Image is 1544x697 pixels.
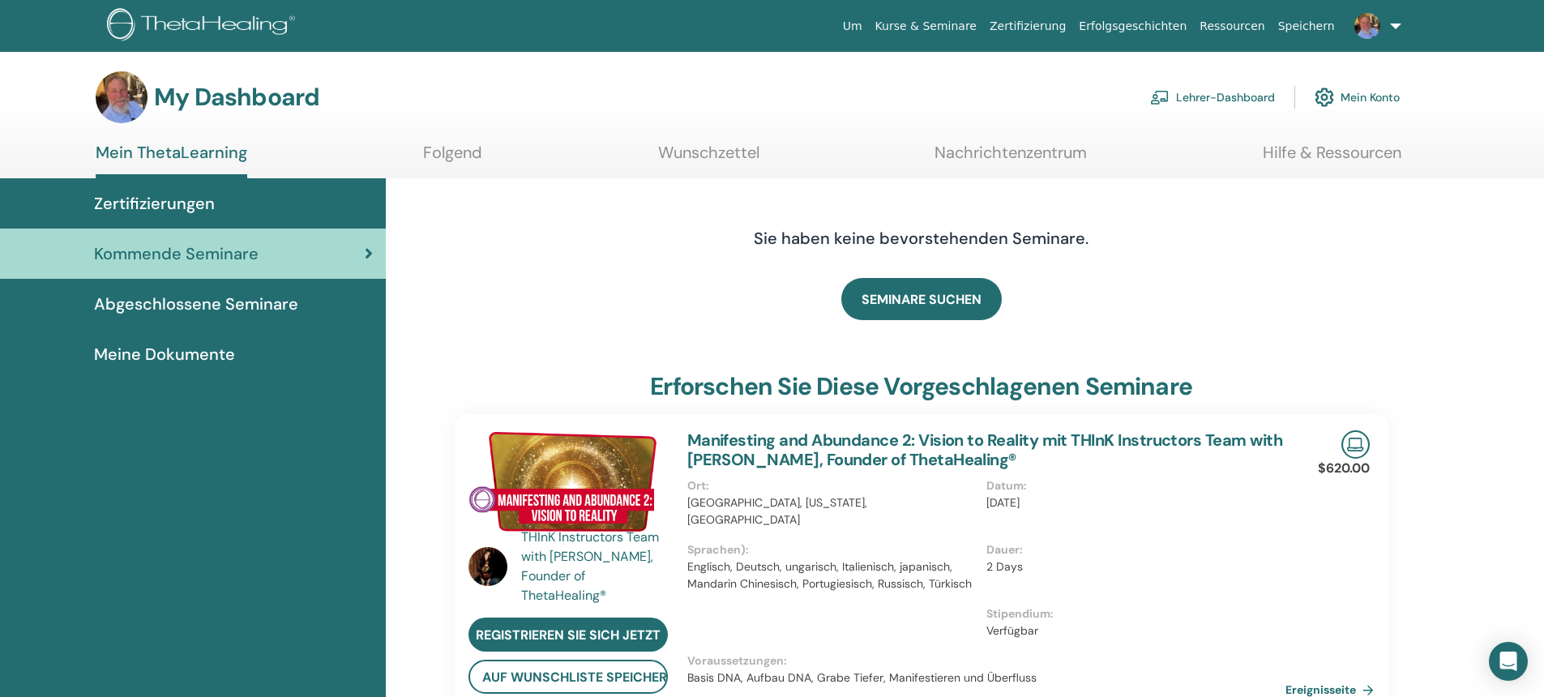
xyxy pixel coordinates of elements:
[1318,459,1370,478] p: $620.00
[862,291,982,308] span: SEMINARE SUCHEN
[94,242,259,266] span: Kommende Seminare
[423,143,482,174] a: Folgend
[94,342,235,366] span: Meine Dokumente
[935,143,1087,174] a: Nachrichtenzentrum
[666,229,1177,248] h4: Sie haben keine bevorstehenden Seminare.
[687,669,1285,686] p: Basis DNA, Aufbau DNA, Grabe Tiefer, Manifestieren und Überfluss
[986,477,1276,494] p: Datum :
[107,8,301,45] img: logo.png
[869,11,983,41] a: Kurse & Seminare
[1072,11,1193,41] a: Erfolgsgeschichten
[1272,11,1341,41] a: Speichern
[983,11,1072,41] a: Zertifizierung
[1489,642,1528,681] div: Open Intercom Messenger
[1193,11,1271,41] a: Ressourcen
[687,494,977,528] p: [GEOGRAPHIC_DATA], [US_STATE], [GEOGRAPHIC_DATA]
[468,618,668,652] a: Registrieren Sie sich jetzt
[96,71,148,123] img: default.jpg
[468,430,668,532] img: Manifesting and Abundance 2: Vision to Reality
[1263,143,1401,174] a: Hilfe & Ressourcen
[154,83,319,112] h3: My Dashboard
[1341,430,1370,459] img: Live Online Seminar
[986,605,1276,622] p: Stipendium :
[658,143,759,174] a: Wunschzettel
[1354,13,1380,39] img: default.jpg
[687,477,977,494] p: Ort :
[94,292,298,316] span: Abgeschlossene Seminare
[687,652,1285,669] p: Voraussetzungen :
[468,547,507,586] img: default.jpg
[94,191,215,216] span: Zertifizierungen
[687,558,977,592] p: Englisch, Deutsch, ungarisch, Italienisch, japanisch, Mandarin Chinesisch, Portugiesisch, Russisc...
[476,626,661,644] span: Registrieren Sie sich jetzt
[687,430,1282,470] a: Manifesting and Abundance 2: Vision to Reality mit THInK Instructors Team with [PERSON_NAME], Fou...
[1150,90,1170,105] img: chalkboard-teacher.svg
[468,660,668,694] button: auf Wunschliste speichern
[986,622,1276,639] p: Verfügbar
[1150,79,1275,115] a: Lehrer-Dashboard
[986,558,1276,575] p: 2 Days
[836,11,869,41] a: Um
[841,278,1002,320] a: SEMINARE SUCHEN
[986,494,1276,511] p: [DATE]
[1315,83,1334,111] img: cog.svg
[1315,79,1400,115] a: Mein Konto
[986,541,1276,558] p: Dauer :
[687,541,977,558] p: Sprachen) :
[521,528,671,605] a: THInK Instructors Team with [PERSON_NAME], Founder of ThetaHealing®
[96,143,247,178] a: Mein ThetaLearning
[650,372,1192,401] h3: Erforschen Sie diese vorgeschlagenen Seminare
